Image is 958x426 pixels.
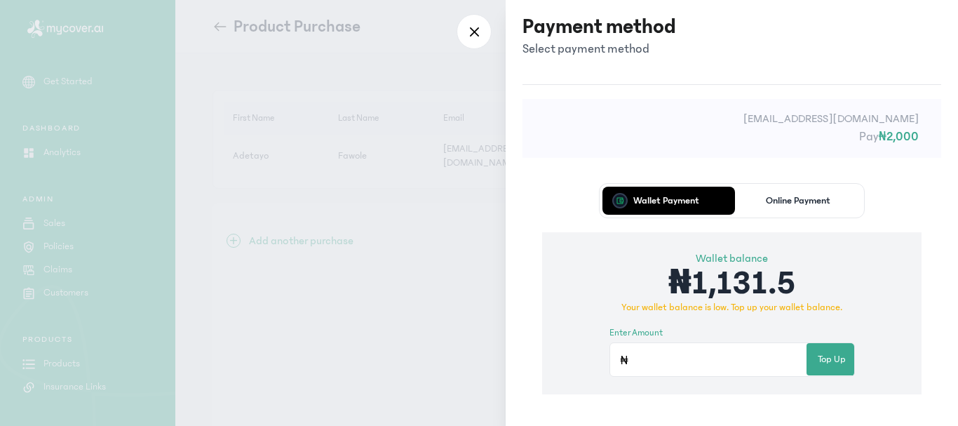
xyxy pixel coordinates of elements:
p: ₦1,131.5 [609,267,855,300]
p: Pay [545,127,919,147]
button: Wallet Payment [602,187,729,215]
label: Enter amount [609,326,663,340]
button: Top Up [807,343,857,375]
span: ₦2,000 [879,130,919,144]
p: Select payment method [522,39,676,59]
p: Online Payment [766,196,830,206]
p: Wallet Payment [633,196,699,206]
p: [EMAIL_ADDRESS][DOMAIN_NAME] [545,110,919,127]
p: Your wallet balance is low. Top up your wallet balance. [609,300,855,315]
p: Wallet balance [609,250,855,267]
h3: Payment method [522,14,676,39]
button: Online Payment [735,187,862,215]
span: Top Up [818,352,846,367]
